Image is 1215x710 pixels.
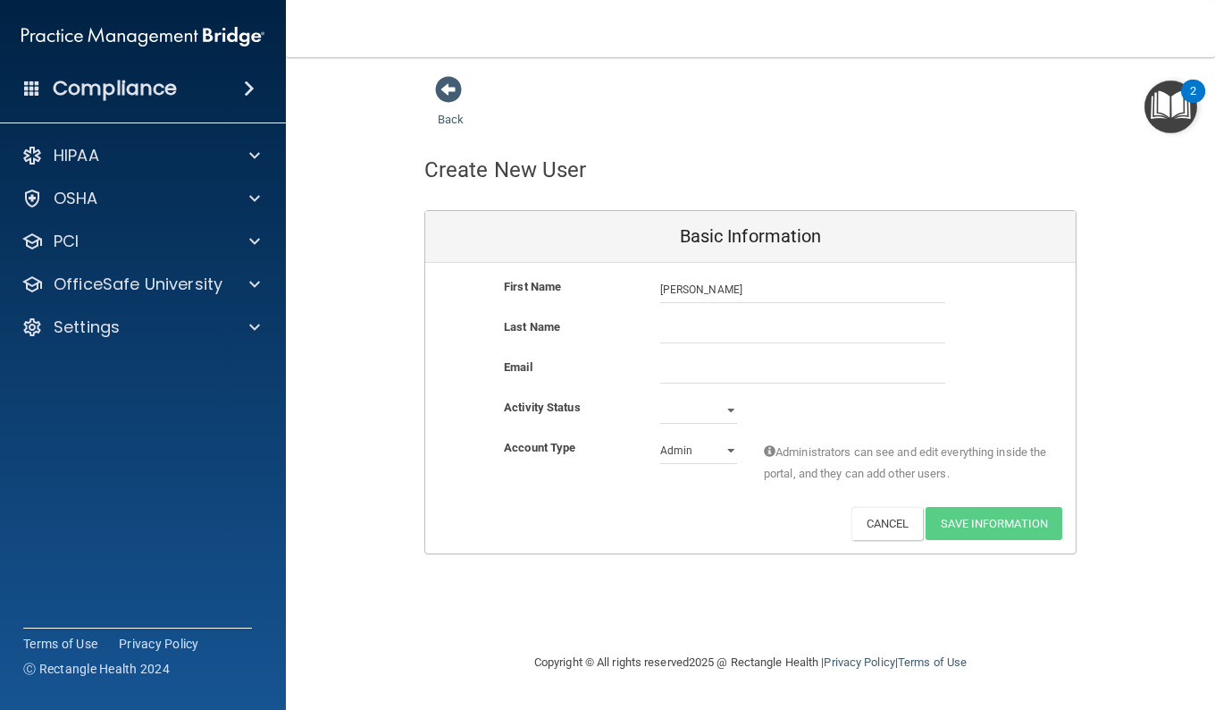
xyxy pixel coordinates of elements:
[1190,91,1196,114] div: 2
[851,507,924,540] button: Cancel
[504,280,561,293] b: First Name
[504,441,575,454] b: Account Type
[424,634,1077,691] div: Copyright © All rights reserved 2025 @ Rectangle Health | |
[23,635,97,653] a: Terms of Use
[21,19,264,55] img: PMB logo
[504,360,532,374] b: Email
[21,231,260,252] a: PCI
[54,274,222,295] p: OfficeSafe University
[504,320,560,334] b: Last Name
[438,91,464,126] a: Back
[764,442,1049,485] span: Administrators can see and edit everything inside the portal, and they can add other users.
[824,655,894,669] a: Privacy Policy
[898,655,967,669] a: Terms of Use
[21,188,260,209] a: OSHA
[21,274,260,295] a: OfficeSafe University
[54,317,120,338] p: Settings
[1144,80,1197,133] button: Open Resource Center, 2 new notifications
[53,76,177,101] h4: Compliance
[54,231,79,252] p: PCI
[504,401,581,414] b: Activity Status
[54,145,99,166] p: HIPAA
[119,635,199,653] a: Privacy Policy
[54,188,98,209] p: OSHA
[926,507,1062,540] button: Save Information
[23,660,170,678] span: Ⓒ Rectangle Health 2024
[21,145,260,166] a: HIPAA
[424,158,587,182] h4: Create New User
[21,317,260,338] a: Settings
[425,211,1076,263] div: Basic Information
